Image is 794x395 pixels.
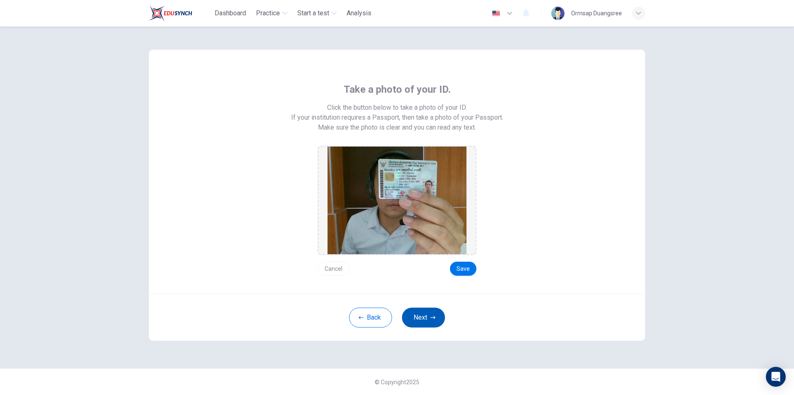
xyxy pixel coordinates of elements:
[347,8,371,18] span: Analysis
[571,8,622,18] div: Ormsap Duangsree
[318,123,476,132] span: Make sure the photo is clear and you can read any text.
[291,103,503,123] span: Click the button below to take a photo of your ID. If your institution requires a Passport, then ...
[402,308,445,328] button: Next
[256,8,280,18] span: Practice
[149,5,192,22] img: Train Test logo
[297,8,329,18] span: Start a test
[149,5,211,22] a: Train Test logo
[344,83,451,96] span: Take a photo of your ID.
[551,7,564,20] img: Profile picture
[375,379,419,385] span: © Copyright 2025
[491,10,501,17] img: en
[343,6,375,21] button: Analysis
[253,6,291,21] button: Practice
[349,308,392,328] button: Back
[215,8,246,18] span: Dashboard
[211,6,249,21] button: Dashboard
[450,262,476,276] button: Save
[328,147,466,254] img: preview screemshot
[294,6,340,21] button: Start a test
[766,367,786,387] div: Open Intercom Messenger
[318,262,349,276] button: Cancel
